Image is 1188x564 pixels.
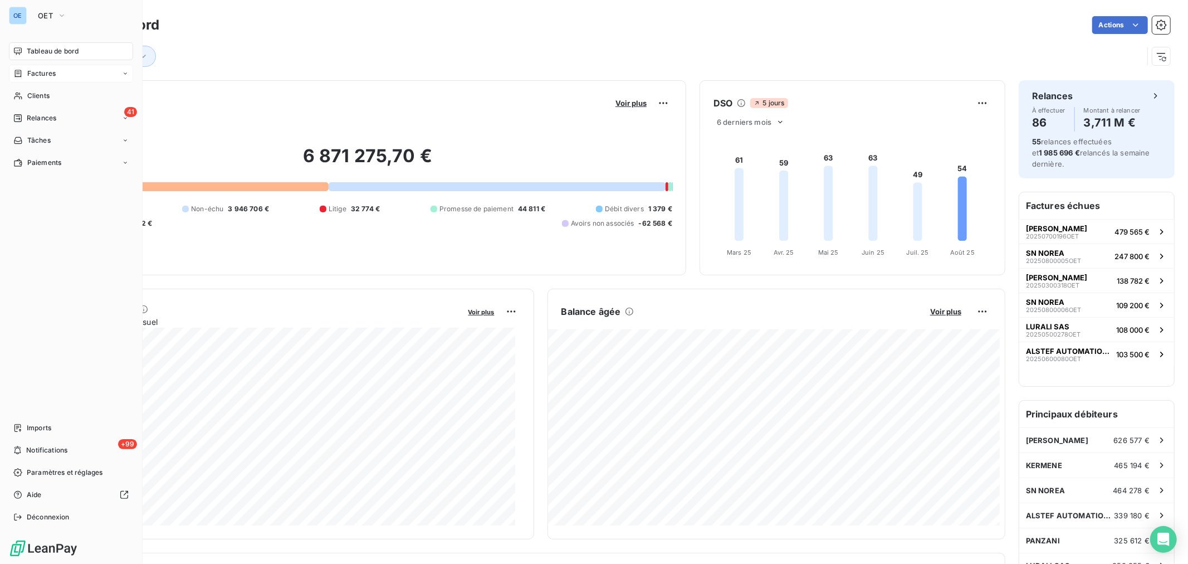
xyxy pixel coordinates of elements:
[27,423,51,433] span: Imports
[1026,511,1114,520] span: ALSTEF AUTOMATION S.A
[1026,322,1069,331] span: LURALI SAS
[27,135,51,145] span: Tâches
[439,204,514,214] span: Promesse de paiement
[862,249,884,256] tspan: Juin 25
[9,539,78,557] img: Logo LeanPay
[1019,244,1174,268] button: SN NOREA20250800005OET247 800 €
[1117,276,1150,285] span: 138 782 €
[1032,114,1065,132] h4: 86
[1026,356,1081,362] span: 20250600080OET
[1026,307,1081,313] span: 20250800006OET
[27,91,50,101] span: Clients
[571,218,634,228] span: Avoirs non associés
[1113,486,1150,495] span: 464 278 €
[124,107,137,117] span: 41
[63,316,461,328] span: Chiffre d'affaires mensuel
[605,204,644,214] span: Débit divers
[63,145,672,178] h2: 6 871 275,70 €
[1026,536,1060,545] span: PANZANI
[9,419,133,437] a: Imports
[27,490,42,500] span: Aide
[950,249,975,256] tspan: Août 25
[1032,89,1073,103] h6: Relances
[1019,342,1174,366] button: ALSTEF AUTOMATION S.A20250600080OET103 500 €
[27,113,56,123] span: Relances
[1019,401,1174,427] h6: Principaux débiteurs
[1019,293,1174,317] button: SN NOREA20250800006OET109 200 €
[1019,317,1174,342] button: LURALI SAS20250500278OET108 000 €
[9,132,133,149] a: Tâches
[9,87,133,105] a: Clients
[1026,224,1087,233] span: [PERSON_NAME]
[1032,137,1150,168] span: relances effectuées et relancés la semaine dernière.
[329,204,346,214] span: Litige
[717,118,771,127] span: 6 derniers mois
[9,464,133,482] a: Paramètres et réglages
[1019,219,1174,244] button: [PERSON_NAME]20250700196OET479 565 €
[1116,325,1150,334] span: 108 000 €
[351,204,380,214] span: 32 774 €
[465,307,498,317] button: Voir plus
[1084,114,1141,132] h4: 3,711 M €
[561,305,621,318] h6: Balance âgée
[1114,536,1150,545] span: 325 612 €
[1019,268,1174,293] button: [PERSON_NAME]20250300318OET138 782 €
[930,307,961,316] span: Voir plus
[750,98,788,108] span: 5 jours
[1026,298,1064,307] span: SN NOREA
[639,218,672,228] span: -62 568 €
[615,99,647,108] span: Voir plus
[1026,436,1088,445] span: [PERSON_NAME]
[1084,107,1141,114] span: Montant à relancer
[1026,249,1064,257] span: SN NOREA
[9,154,133,172] a: Paiements
[1114,252,1150,261] span: 247 800 €
[1026,282,1079,289] span: 20250300318OET
[1150,526,1177,553] div: Open Intercom Messenger
[27,69,56,79] span: Factures
[1032,107,1065,114] span: À effectuer
[1026,486,1065,495] span: SN NOREA
[9,42,133,60] a: Tableau de bord
[1026,257,1081,264] span: 20250800005OET
[1032,137,1041,146] span: 55
[1026,233,1079,240] span: 20250700196OET
[1019,192,1174,219] h6: Factures échues
[27,468,102,478] span: Paramètres et réglages
[27,46,79,56] span: Tableau de bord
[191,204,223,214] span: Non-échu
[9,7,27,25] div: OE
[1026,461,1062,470] span: KERMENE
[9,109,133,127] a: 41Relances
[927,307,965,317] button: Voir plus
[9,486,133,504] a: Aide
[1039,148,1080,157] span: 1 985 696 €
[9,65,133,82] a: Factures
[468,308,495,316] span: Voir plus
[1114,227,1150,236] span: 479 565 €
[38,11,53,20] span: OET
[118,439,137,449] span: +99
[648,204,672,214] span: 1 379 €
[1114,511,1150,520] span: 339 180 €
[1114,436,1150,445] span: 626 577 €
[1026,273,1087,282] span: [PERSON_NAME]
[1116,350,1150,359] span: 103 500 €
[1116,301,1150,310] span: 109 200 €
[518,204,545,214] span: 44 811 €
[1092,16,1148,34] button: Actions
[818,249,839,256] tspan: Mai 25
[727,249,751,256] tspan: Mars 25
[713,96,732,110] h6: DSO
[228,204,269,214] span: 3 946 706 €
[907,249,929,256] tspan: Juil. 25
[26,445,67,455] span: Notifications
[1026,347,1112,356] span: ALSTEF AUTOMATION S.A
[774,249,794,256] tspan: Avr. 25
[27,158,61,168] span: Paiements
[1026,331,1081,338] span: 20250500278OET
[1114,461,1150,470] span: 465 194 €
[27,512,70,522] span: Déconnexion
[612,98,650,108] button: Voir plus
